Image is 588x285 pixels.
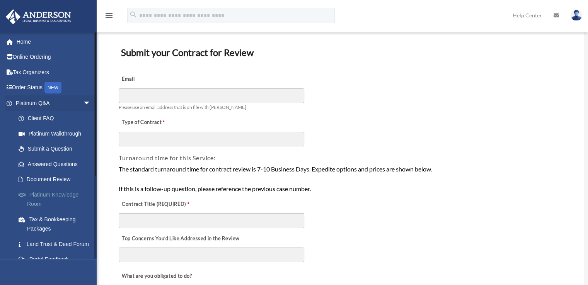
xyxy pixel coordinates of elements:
span: Please use an email address that is on file with [PERSON_NAME] [119,104,246,110]
img: Anderson Advisors Platinum Portal [3,9,73,24]
a: Client FAQ [11,111,102,126]
a: Land Trust & Deed Forum [11,236,102,252]
label: What are you obligated to do? [119,271,196,282]
a: Answered Questions [11,156,102,172]
a: Tax Organizers [5,64,102,80]
i: search [129,10,138,19]
h3: Submit your Contract for Review [118,44,565,61]
a: Order StatusNEW [5,80,102,96]
img: User Pic [571,10,582,21]
a: Document Review [11,172,99,187]
a: Home [5,34,102,49]
a: Online Ordering [5,49,102,65]
a: Platinum Knowledge Room [11,187,102,212]
a: menu [104,14,114,20]
label: Contract Title (REQUIRED) [119,199,196,210]
div: NEW [44,82,61,93]
label: Top Concerns You’d Like Addressed in the Review [119,233,242,244]
a: Platinum Q&Aarrow_drop_down [5,95,102,111]
a: Submit a Question [11,141,102,157]
label: Type of Contract [119,117,196,128]
span: Turnaround time for this Service: [119,154,215,161]
label: Email [119,74,196,85]
a: Portal Feedback [11,252,102,267]
div: The standard turnaround time for contract review is 7-10 Business Days. Expedite options and pric... [119,164,564,194]
span: arrow_drop_down [83,95,99,111]
a: Tax & Bookkeeping Packages [11,212,102,236]
a: Platinum Walkthrough [11,126,102,141]
i: menu [104,11,114,20]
